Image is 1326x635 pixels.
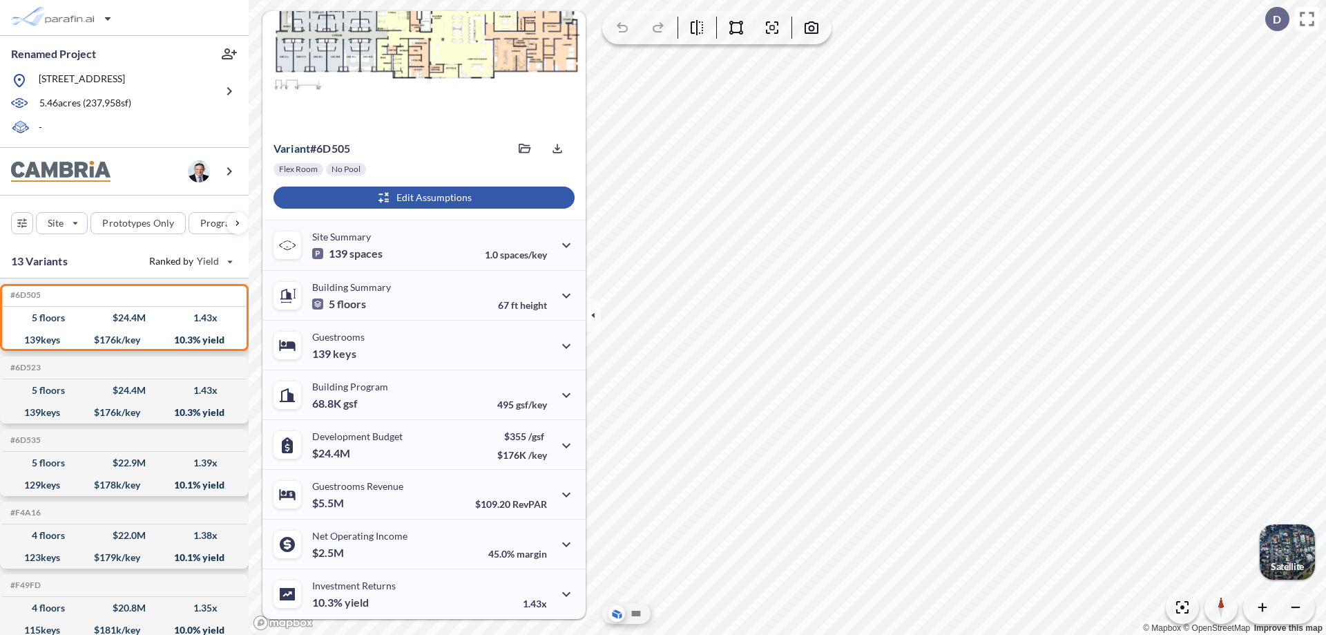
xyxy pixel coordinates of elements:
[273,142,310,155] span: Variant
[337,297,366,311] span: floors
[349,247,383,260] span: spaces
[8,508,41,518] h5: Click to copy the code
[8,435,41,445] h5: Click to copy the code
[1260,524,1315,580] button: Switcher ImageSatellite
[512,498,547,510] span: RevPAR
[312,530,407,542] p: Net Operating Income
[188,160,210,182] img: user logo
[48,216,64,230] p: Site
[498,299,547,311] p: 67
[520,299,547,311] span: height
[312,596,369,609] p: 10.3%
[497,449,547,461] p: $176K
[517,548,547,560] span: margin
[511,299,518,311] span: ft
[200,216,239,230] p: Program
[273,142,350,155] p: # 6d505
[1260,524,1315,580] img: Switcher Image
[1183,623,1250,633] a: OpenStreetMap
[528,430,544,442] span: /gsf
[485,249,547,260] p: 1.0
[312,397,358,410] p: 68.8K
[312,496,346,510] p: $5.5M
[523,598,547,609] p: 1.43x
[253,615,314,631] a: Mapbox homepage
[312,231,371,243] p: Site Summary
[102,216,174,230] p: Prototypes Only
[312,281,391,293] p: Building Summary
[279,164,318,175] p: Flex Room
[312,430,403,442] p: Development Budget
[475,498,547,510] p: $109.20
[39,120,42,136] p: -
[312,546,346,560] p: $2.5M
[11,161,110,182] img: BrandImage
[608,605,625,622] button: Aerial View
[628,605,644,622] button: Site Plan
[1271,561,1304,572] p: Satellite
[39,72,125,89] p: [STREET_ADDRESS]
[138,250,242,272] button: Ranked by Yield
[8,580,41,590] h5: Click to copy the code
[312,446,352,460] p: $24.4M
[331,164,361,175] p: No Pool
[343,397,358,410] span: gsf
[8,290,41,300] h5: Click to copy the code
[312,381,388,392] p: Building Program
[312,247,383,260] p: 139
[39,96,131,111] p: 5.46 acres ( 237,958 sf)
[500,249,547,260] span: spaces/key
[497,430,547,442] p: $355
[11,46,96,61] p: Renamed Project
[497,399,547,410] p: 495
[8,363,41,372] h5: Click to copy the code
[312,331,365,343] p: Guestrooms
[273,187,575,209] button: Edit Assumptions
[488,548,547,560] p: 45.0%
[189,212,263,234] button: Program
[333,347,356,361] span: keys
[516,399,547,410] span: gsf/key
[312,297,366,311] p: 5
[312,347,356,361] p: 139
[90,212,186,234] button: Prototypes Only
[1143,623,1181,633] a: Mapbox
[312,580,396,591] p: Investment Returns
[11,253,68,269] p: 13 Variants
[1273,13,1281,26] p: D
[312,480,403,492] p: Guestrooms Revenue
[197,254,220,268] span: Yield
[1254,623,1323,633] a: Improve this map
[528,449,547,461] span: /key
[36,212,88,234] button: Site
[345,596,369,609] span: yield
